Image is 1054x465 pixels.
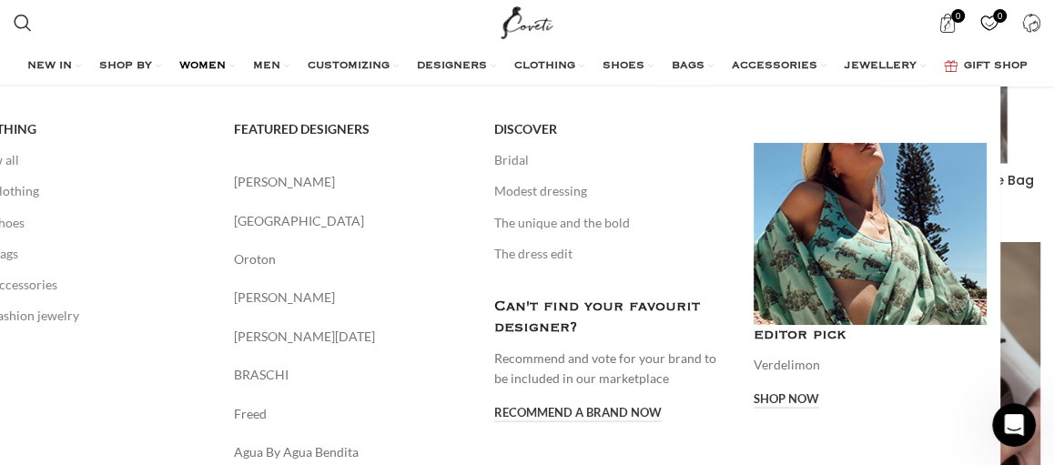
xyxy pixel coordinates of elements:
[754,325,987,346] h4: editor pick
[754,392,819,409] a: Shop now
[99,59,152,74] span: SHOP BY
[308,59,390,74] span: CUSTOMIZING
[234,404,467,424] a: Freed
[964,59,1028,74] span: GIFT SHOP
[514,48,584,85] a: CLOTHING
[944,60,958,72] img: GiftBag
[514,59,575,74] span: CLOTHING
[253,59,280,74] span: MEN
[308,48,399,85] a: CUSTOMIZING
[603,59,644,74] span: SHOES
[27,48,81,85] a: NEW IN
[494,238,727,269] a: The dress edit
[234,121,370,137] span: FEATURED DESIGNERS
[494,207,727,238] a: The unique and the bold
[992,403,1036,447] iframe: Intercom live chat
[234,288,467,308] a: [PERSON_NAME]
[928,5,966,41] a: 0
[993,9,1007,23] span: 0
[494,176,727,207] a: Modest dressing
[179,48,235,85] a: WOMEN
[494,297,727,339] h4: Can't find your favourit designer?
[970,5,1008,41] a: 0
[234,442,467,462] a: Agua By Agua Bendita
[672,59,704,74] span: BAGS
[494,121,557,137] span: DISCOVER
[845,59,917,74] span: JEWELLERY
[234,211,467,231] a: [GEOGRAPHIC_DATA]
[732,48,826,85] a: ACCESSORIES
[417,59,487,74] span: DESIGNERS
[234,172,467,192] a: [PERSON_NAME]
[253,48,289,85] a: MEN
[99,48,161,85] a: SHOP BY
[5,48,1049,85] div: Main navigation
[603,48,654,85] a: SHOES
[754,143,987,325] a: Banner link
[951,9,965,23] span: 0
[234,249,467,269] a: Oroton
[845,48,926,85] a: JEWELLERY
[494,145,727,176] a: Bridal
[494,406,662,422] a: Recommend a brand now
[27,59,72,74] span: NEW IN
[234,365,467,385] a: BRASCHI
[494,349,727,389] p: Recommend and vote for your brand to be included in our marketplace
[417,48,496,85] a: DESIGNERS
[179,59,226,74] span: WOMEN
[944,48,1028,85] a: GIFT SHOP
[970,5,1008,41] div: My Wishlist
[497,14,558,29] a: Site logo
[754,355,987,375] p: Verdelimon
[5,5,41,41] a: Search
[672,48,714,85] a: BAGS
[732,59,817,74] span: ACCESSORIES
[234,327,467,347] a: [PERSON_NAME][DATE]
